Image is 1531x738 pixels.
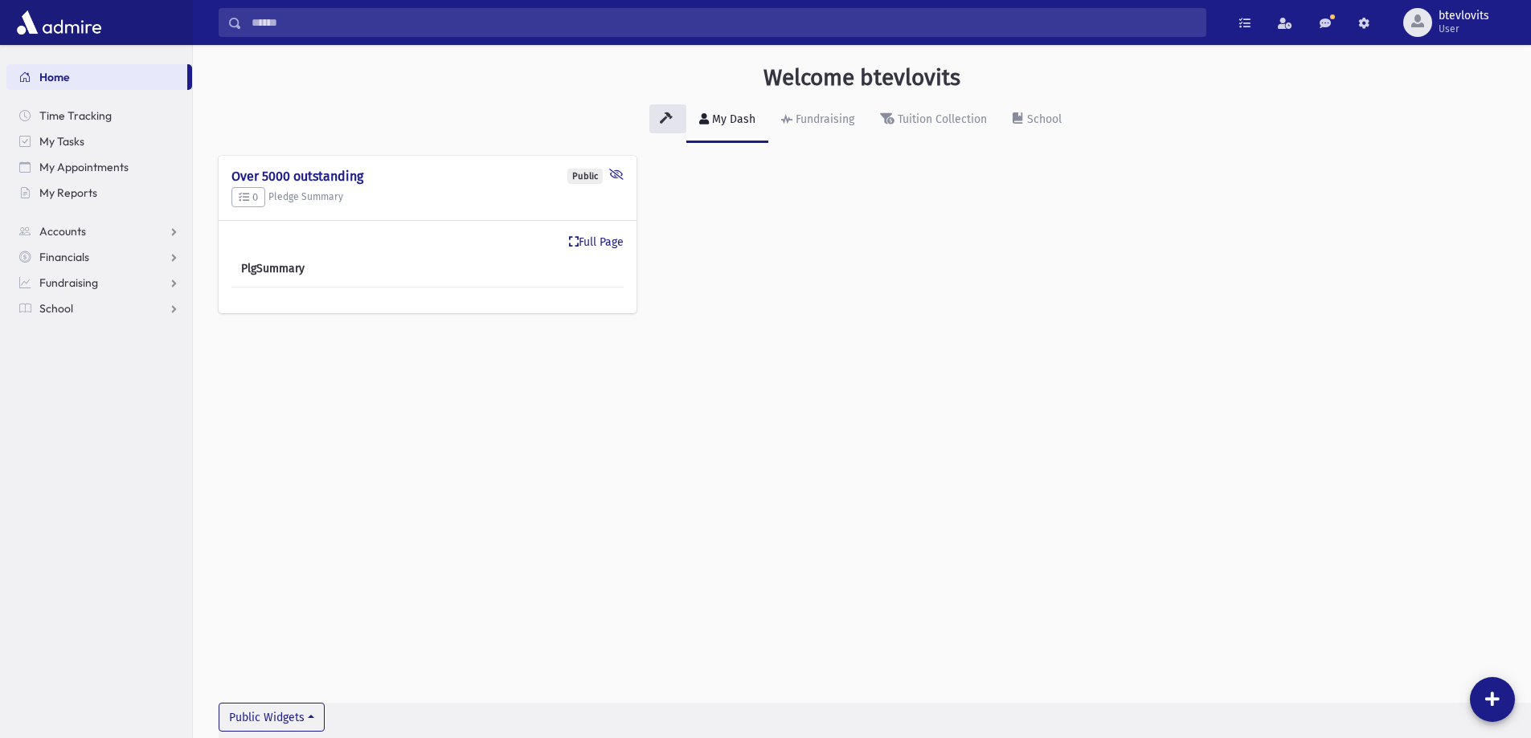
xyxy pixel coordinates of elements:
span: Financials [39,250,89,264]
span: School [39,301,73,316]
div: Fundraising [792,112,854,126]
span: My Tasks [39,134,84,149]
span: 0 [239,191,258,203]
h3: Welcome btevlovits [763,64,960,92]
h5: Pledge Summary [231,187,624,208]
button: Public Widgets [219,703,325,732]
a: Financials [6,244,192,270]
div: Tuition Collection [894,112,987,126]
a: Tuition Collection [867,98,1000,143]
span: My Reports [39,186,97,200]
a: Home [6,64,187,90]
span: Accounts [39,224,86,239]
button: 0 [231,187,265,208]
a: School [1000,98,1075,143]
a: Full Page [569,234,624,251]
img: AdmirePro [13,6,105,39]
th: PlgSummary [231,251,435,287]
a: My Dash [686,98,768,143]
div: School [1024,112,1062,126]
div: My Dash [709,112,755,126]
a: School [6,296,192,321]
a: My Tasks [6,128,192,154]
span: Time Tracking [39,108,112,123]
h4: Over 5000 outstanding [231,169,624,184]
span: Home [39,70,70,84]
div: Public [567,169,603,184]
span: Fundraising [39,275,98,290]
span: btevlovits [1439,10,1489,22]
a: My Reports [6,180,192,206]
a: Fundraising [6,270,192,296]
span: My Appointments [39,160,129,174]
input: Search [242,8,1206,37]
a: Accounts [6,218,192,244]
a: Fundraising [768,98,867,143]
a: Time Tracking [6,103,192,128]
span: User [1439,22,1489,35]
a: My Appointments [6,154,192,180]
